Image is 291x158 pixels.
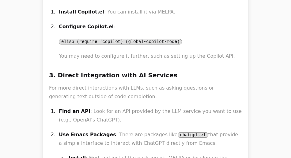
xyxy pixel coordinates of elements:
p: : Look for an API provided by the LLM service you want to use (e.g., OpenAI’s ChatGPT). [59,107,242,124]
strong: Configure Copilot.el [59,24,114,29]
code: elisp (require 'copilot) (global-copilot-mode) [59,39,182,44]
p: You may need to configure it further, such as setting up the Copilot API. [59,52,242,60]
p: For more direct interactions with LLMs, such as asking questions or generating text outside of co... [49,84,242,101]
p: : There are packages like that provide a simple interface to interact with ChatGPT directly from ... [59,130,242,148]
code: chatgpt.el [178,132,208,138]
h3: 3. Direct Integration with AI Services [49,70,242,80]
p: : You can install it via MELPA. [59,8,242,16]
p: : [59,22,242,31]
strong: Install Copilot.el [59,9,104,15]
strong: Find an API [59,108,90,114]
strong: Use Emacs Packages [59,132,116,137]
